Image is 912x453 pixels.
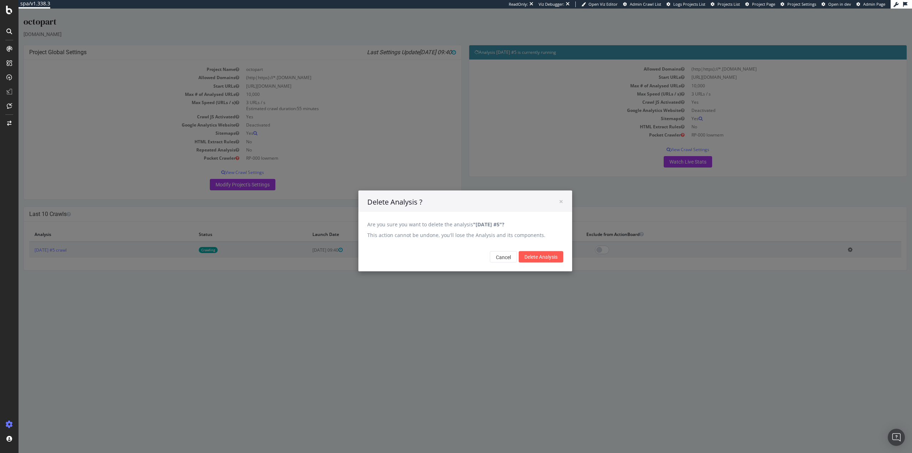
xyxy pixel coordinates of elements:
[349,212,545,219] p: Are you sure you want to delete the analysis
[711,1,740,7] a: Projects List
[863,1,885,7] span: Admin Page
[539,1,564,7] div: Viz Debugger:
[630,1,661,7] span: Admin Crawl List
[509,1,528,7] div: ReadOnly:
[589,1,618,7] span: Open Viz Editor
[781,1,816,7] a: Project Settings
[349,223,545,230] p: This action cannot be undone, you'll lose the Analysis and its components.
[752,1,775,7] span: Project Page
[471,242,498,254] button: Cancel
[581,1,618,7] a: Open Viz Editor
[717,1,740,7] span: Projects List
[856,1,885,7] a: Admin Page
[673,1,705,7] span: Logs Projects List
[623,1,661,7] a: Admin Crawl List
[500,242,545,254] input: Delete Analysis
[667,1,705,7] a: Logs Projects List
[787,1,816,7] span: Project Settings
[745,1,775,7] a: Project Page
[822,1,851,7] a: Open in dev
[540,187,545,197] span: ×
[888,429,905,446] div: Open Intercom Messenger
[828,1,851,7] span: Open in dev
[349,188,545,199] h4: Delete Analysis ?
[455,212,486,219] b: "[DATE] #5"?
